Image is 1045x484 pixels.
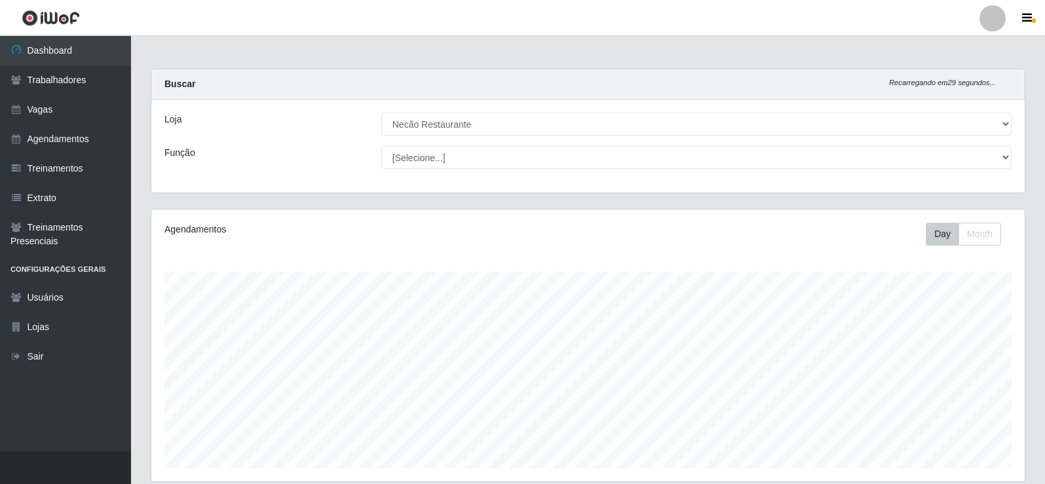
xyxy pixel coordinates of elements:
label: Função [164,146,195,160]
button: Month [959,223,1001,246]
img: CoreUI Logo [22,10,80,26]
button: Day [926,223,959,246]
label: Loja [164,113,181,126]
i: Recarregando em 29 segundos... [889,79,996,86]
strong: Buscar [164,79,195,89]
div: First group [926,223,1001,246]
div: Agendamentos [164,223,506,236]
div: Toolbar with button groups [926,223,1012,246]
